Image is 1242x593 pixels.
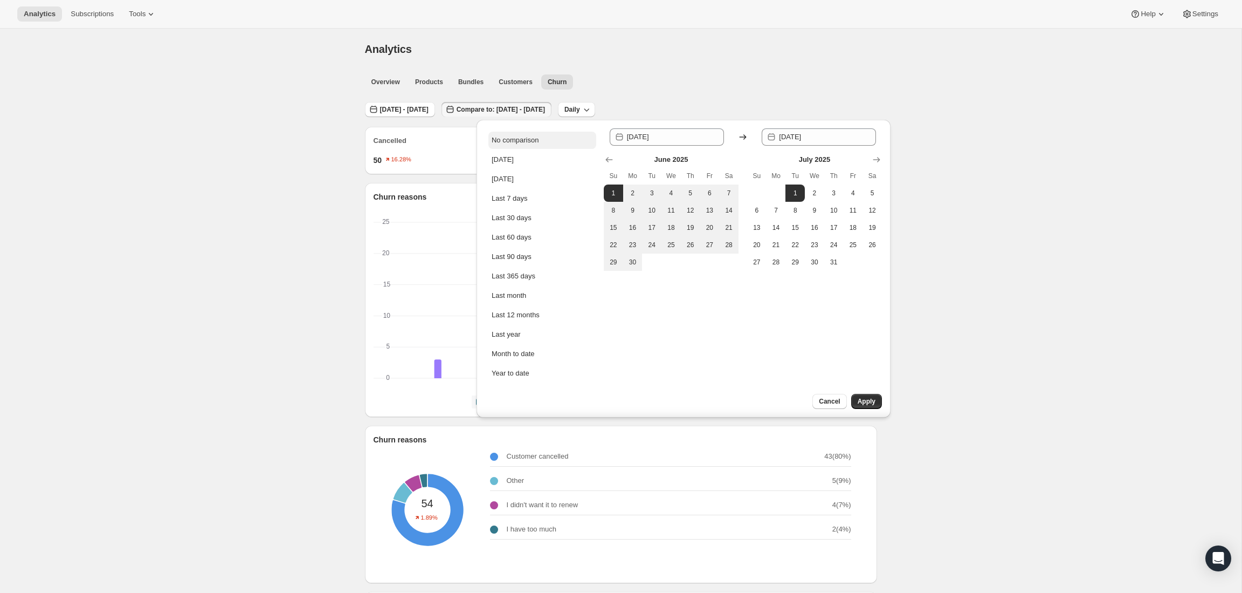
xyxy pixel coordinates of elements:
button: Thursday July 3 2025 [824,185,844,202]
button: Thursday July 24 2025 [824,236,844,254]
h2: Churn reasons [374,192,868,202]
button: [DATE] [488,151,596,168]
p: Other [507,475,525,486]
div: Month to date [492,349,535,359]
th: Sunday [604,167,623,185]
span: Bundles [458,78,484,86]
button: Friday July 18 2025 [844,219,863,236]
th: Thursday [824,167,844,185]
span: Tu [646,172,657,180]
span: 7 [771,206,782,215]
button: Monday June 2 2025 [623,185,643,202]
span: Sa [867,172,878,180]
button: Wednesday June 18 2025 [661,219,681,236]
button: Thursday June 12 2025 [681,202,700,219]
button: Friday June 13 2025 [700,202,720,219]
button: Last 60 days [488,229,596,246]
span: 30 [627,258,638,267]
span: 27 [751,258,762,267]
button: Help [1123,6,1172,22]
span: 19 [867,223,878,232]
button: Sunday June 15 2025 [604,219,623,236]
button: Monday June 9 2025 [623,202,643,219]
div: Last year [492,329,520,340]
button: Sunday June 8 2025 [604,202,623,219]
span: 21 [723,223,734,232]
button: Analytics [17,6,62,22]
button: Settings [1175,6,1225,22]
span: 24 [829,241,839,249]
span: Fr [848,172,859,180]
button: Thursday June 5 2025 [681,185,700,202]
button: Saturday June 14 2025 [719,202,739,219]
button: Tuesday July 29 2025 [785,254,805,271]
span: Mo [627,172,638,180]
th: Monday [623,167,643,185]
span: 12 [867,206,878,215]
span: 9 [627,206,638,215]
p: 2 ( 4 %) [832,524,851,535]
span: 9 [809,206,820,215]
span: 18 [848,223,859,232]
button: Wednesday July 30 2025 [805,254,824,271]
span: 29 [790,258,801,267]
div: No comparison [492,135,539,146]
th: Saturday [862,167,882,185]
button: Cancel [812,394,846,409]
div: Last month [492,290,526,301]
button: Thursday July 10 2025 [824,202,844,219]
th: Saturday [719,167,739,185]
button: Monday July 7 2025 [767,202,786,219]
button: Wednesday June 25 2025 [661,236,681,254]
span: Overview [371,78,400,86]
span: Th [685,172,696,180]
button: Saturday June 7 2025 [719,185,739,202]
span: 50 [374,155,382,166]
span: 8 [790,206,801,215]
span: 10 [829,206,839,215]
button: Tools [122,6,163,22]
span: 6 [705,189,715,197]
span: 25 [848,241,859,249]
span: 17 [829,223,839,232]
button: Wednesday June 4 2025 [661,185,681,202]
span: 24 [646,241,657,249]
button: Thursday July 31 2025 [824,254,844,271]
button: Monday June 23 2025 [623,236,643,254]
span: 25 [666,241,677,249]
button: Last year [488,326,596,343]
button: Last 365 days [488,268,596,285]
button: Friday July 25 2025 [844,236,863,254]
g: 2025-07-04: Doesn't fit my budget 0,Moving to a new place 0,I have too much 0,Will re-subscribe s... [445,222,460,378]
button: Last 30 days [488,209,596,227]
span: 15 [608,223,619,232]
th: Monday [767,167,786,185]
span: 28 [723,241,734,249]
div: Last 365 days [492,271,535,282]
span: 20 [705,223,715,232]
div: Last 30 days [492,213,532,223]
span: Compare to: [DATE] - [DATE] [457,105,545,114]
button: Doesn't fit my budget [472,396,556,408]
th: Thursday [681,167,700,185]
span: 15 [790,223,801,232]
button: Thursday July 17 2025 [824,219,844,236]
button: Tuesday June 10 2025 [642,202,661,219]
button: Friday June 6 2025 [700,185,720,202]
p: Cancelled [374,135,488,146]
span: 2 [809,189,820,197]
span: Churn [548,78,567,86]
rect: Admin cancelled-16 0 [464,222,471,223]
button: Saturday July 12 2025 [862,202,882,219]
button: Tuesday July 8 2025 [785,202,805,219]
th: Friday [844,167,863,185]
span: We [666,172,677,180]
th: Wednesday [661,167,681,185]
span: 16 [627,223,638,232]
text: 10 [383,312,390,319]
span: 19 [685,223,696,232]
button: No comparison [488,132,596,149]
g: 2025-07-05: Doesn't fit my budget 0,Moving to a new place 0,I have too much 0,Will re-subscribe s... [460,222,474,378]
rect: Admin cancelled-16 0 [419,222,426,223]
span: Su [751,172,762,180]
